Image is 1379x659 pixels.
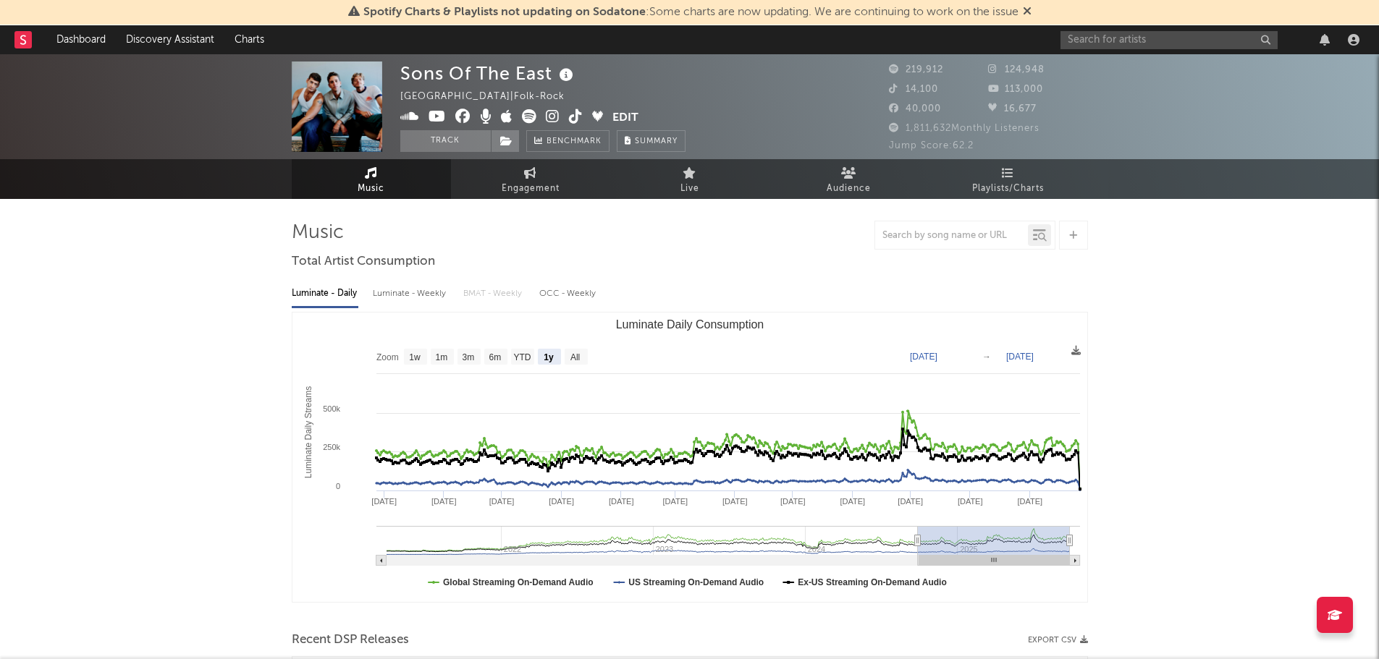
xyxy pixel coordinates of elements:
text: [DATE] [898,497,923,506]
text: [DATE] [1017,497,1042,506]
text: [DATE] [371,497,397,506]
span: 1,811,632 Monthly Listeners [889,124,1039,133]
a: Live [610,159,769,199]
text: YTD [513,352,531,362]
text: Luminate Daily Consumption [615,318,764,331]
text: 6m [489,352,501,362]
text: [DATE] [1006,352,1034,362]
text: [DATE] [722,497,748,506]
svg: Luminate Daily Consumption [292,313,1087,602]
span: Music [358,180,384,197]
text: [DATE] [489,497,514,506]
text: 500k [323,404,340,413]
text: [DATE] [431,497,456,506]
span: Dismiss [1023,7,1032,18]
span: 16,677 [988,104,1037,114]
text: All [570,352,579,362]
div: OCC - Weekly [539,281,597,306]
input: Search for artists [1060,31,1278,49]
span: 219,912 [889,65,943,75]
input: Search by song name or URL [875,230,1028,242]
a: Playlists/Charts [929,159,1088,199]
span: Summary [635,137,678,145]
text: [DATE] [662,497,688,506]
span: 124,948 [988,65,1045,75]
span: 14,100 [889,85,938,94]
text: 250k [323,443,340,451]
button: Track [400,130,491,152]
span: 40,000 [889,104,941,114]
span: Audience [827,180,871,197]
span: Benchmark [547,133,602,150]
span: Jump Score: 62.2 [889,141,974,150]
a: Discovery Assistant [116,25,224,54]
div: Luminate - Weekly [373,281,449,306]
text: 1w [409,352,421,362]
text: Ex-US Streaming On-Demand Audio [798,577,947,587]
a: Music [292,159,451,199]
div: Sons Of The East [400,61,577,85]
div: [GEOGRAPHIC_DATA] | Folk-Rock [400,88,581,106]
span: : Some charts are now updating. We are continuing to work on the issue [363,7,1019,18]
a: Charts [224,25,274,54]
button: Summary [617,130,686,152]
text: 1y [544,352,554,362]
text: [DATE] [780,497,805,506]
text: Luminate Daily Streams [303,386,313,478]
text: [DATE] [608,497,633,506]
div: Luminate - Daily [292,281,358,306]
span: Live [680,180,699,197]
a: Audience [769,159,929,199]
text: US Streaming On-Demand Audio [628,577,764,587]
text: [DATE] [957,497,982,506]
text: 1m [435,352,447,362]
span: Total Artist Consumption [292,253,435,271]
text: Zoom [376,352,399,362]
span: Playlists/Charts [972,180,1044,197]
text: 3m [462,352,474,362]
span: Recent DSP Releases [292,632,409,649]
text: [DATE] [549,497,574,506]
a: Dashboard [46,25,116,54]
text: Global Streaming On-Demand Audio [443,577,594,587]
a: Engagement [451,159,610,199]
button: Export CSV [1028,636,1088,645]
a: Benchmark [526,130,610,152]
span: Engagement [502,180,560,197]
button: Edit [612,109,638,127]
text: [DATE] [840,497,865,506]
text: → [982,352,991,362]
text: [DATE] [910,352,937,362]
span: 113,000 [988,85,1043,94]
text: 0 [335,482,340,490]
span: Spotify Charts & Playlists not updating on Sodatone [363,7,646,18]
